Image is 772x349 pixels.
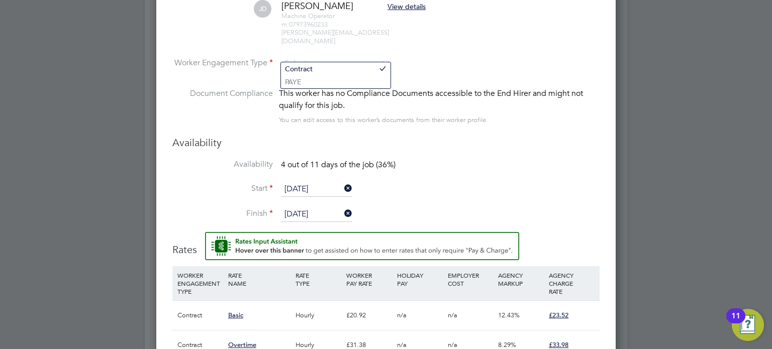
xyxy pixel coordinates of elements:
[498,340,516,349] span: 8.29%
[293,266,344,292] div: RATE TYPE
[496,266,546,292] div: AGENCY MARKUP
[546,266,597,300] div: AGENCY CHARGE RATE
[448,311,457,319] span: n/a
[172,58,273,68] label: Worker Engagement Type
[732,309,764,341] button: Open Resource Center, 11 new notifications
[397,340,407,349] span: n/a
[226,266,293,292] div: RATE NAME
[445,266,496,292] div: EMPLOYER COST
[397,311,407,319] span: n/a
[281,28,389,45] span: [PERSON_NAME][EMAIL_ADDRESS][DOMAIN_NAME]
[281,12,335,20] span: Machine Operator
[293,301,344,330] div: Hourly
[175,301,226,330] div: Contract
[172,87,273,124] label: Document Compliance
[344,266,395,292] div: WORKER PAY RATE
[281,160,396,170] span: 4 out of 11 days of the job (36%)
[281,182,352,197] input: Select one
[228,340,256,349] span: Overtime
[281,207,352,222] input: Select one
[731,316,740,329] div: 11
[498,311,520,319] span: 12.43%
[279,87,600,111] div: This worker has no Compliance Documents accessible to the End Hirer and might not qualify for thi...
[172,208,273,219] label: Finish
[388,2,426,11] span: View details
[549,340,568,349] span: £33.98
[281,62,391,75] li: Contract
[172,183,273,194] label: Start
[281,20,289,29] span: m:
[281,75,391,88] li: PAYE
[448,340,457,349] span: n/a
[172,159,273,170] label: Availability
[172,232,600,256] h3: Rates
[279,114,488,126] div: You can edit access to this worker’s documents from their worker profile.
[395,266,445,292] div: HOLIDAY PAY
[281,56,390,71] input: Select one
[175,266,226,300] div: WORKER ENGAGEMENT TYPE
[172,136,600,149] h3: Availability
[228,311,243,319] span: Basic
[281,20,328,29] span: 07973960233
[344,301,395,330] div: £20.92
[205,232,519,260] button: Rate Assistant
[549,311,568,319] span: £23.52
